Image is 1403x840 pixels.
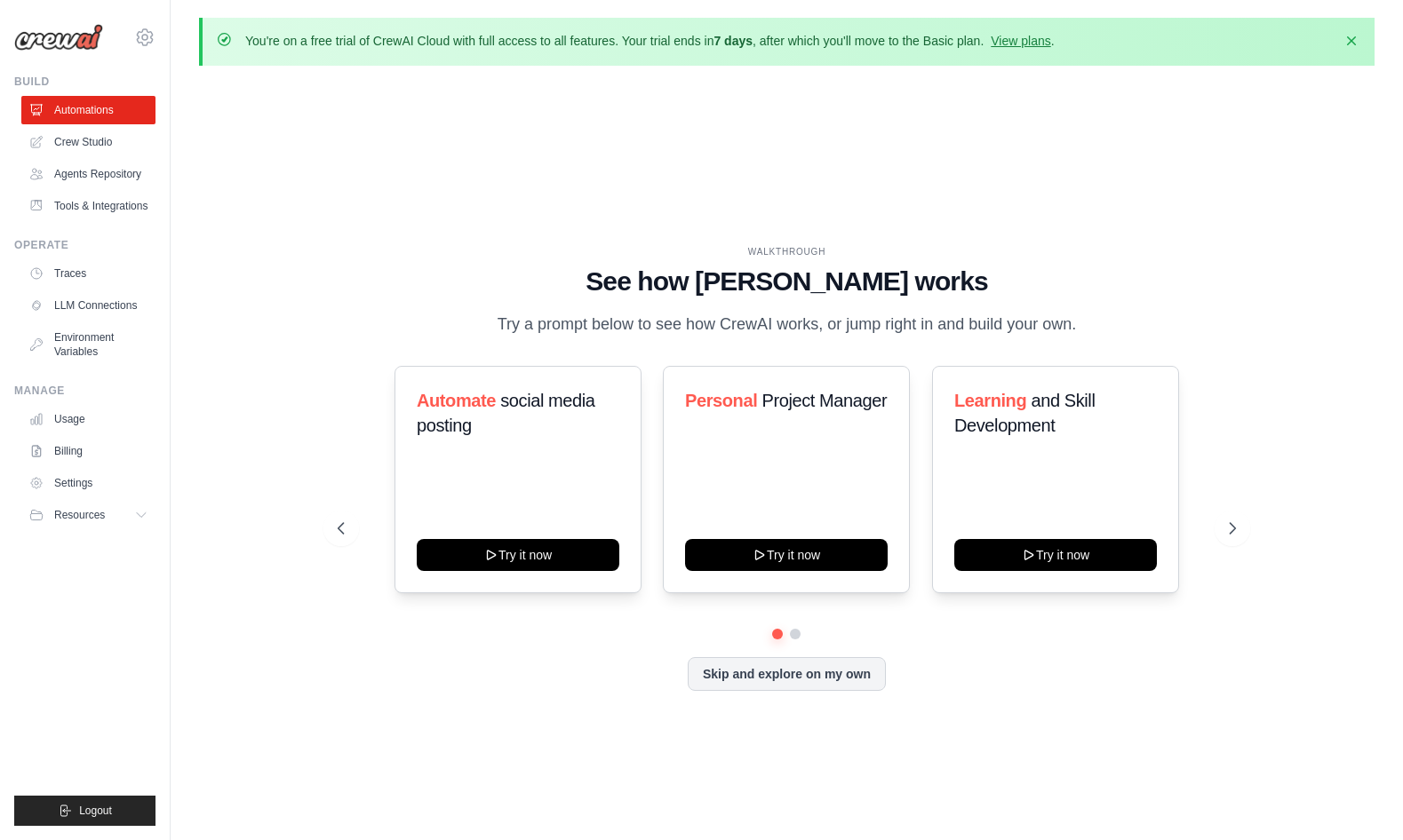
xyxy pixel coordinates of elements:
[417,391,496,410] span: Automate
[21,405,155,433] a: Usage
[14,24,103,51] img: Logo
[14,796,155,826] button: Logout
[338,265,1235,297] h1: See how [PERSON_NAME] works
[14,384,155,398] div: Manage
[14,75,155,89] div: Build
[417,539,619,571] button: Try it now
[713,34,753,48] strong: 7 days
[954,391,1095,435] span: and Skill Development
[688,657,886,691] button: Skip and explore on my own
[14,238,155,252] div: Operate
[21,501,155,529] button: Resources
[991,34,1050,48] a: View plans
[245,32,1055,50] p: You're on a free trial of CrewAI Cloud with full access to all features. Your trial ends in , aft...
[762,391,888,410] span: Project Manager
[21,192,155,220] a: Tools & Integrations
[21,259,155,288] a: Traces
[21,469,155,497] a: Settings
[21,437,155,465] a: Billing
[417,391,595,435] span: social media posting
[54,508,105,522] span: Resources
[954,539,1157,571] button: Try it now
[21,96,155,124] a: Automations
[954,391,1026,410] span: Learning
[21,291,155,320] a: LLM Connections
[21,323,155,366] a: Environment Variables
[21,160,155,188] a: Agents Repository
[685,539,888,571] button: Try it now
[685,391,757,410] span: Personal
[338,245,1235,258] div: WALKTHROUGH
[21,128,155,156] a: Crew Studio
[488,312,1085,337] p: Try a prompt below to see how CrewAI works, or jump right in and build your own.
[79,804,112,818] span: Logout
